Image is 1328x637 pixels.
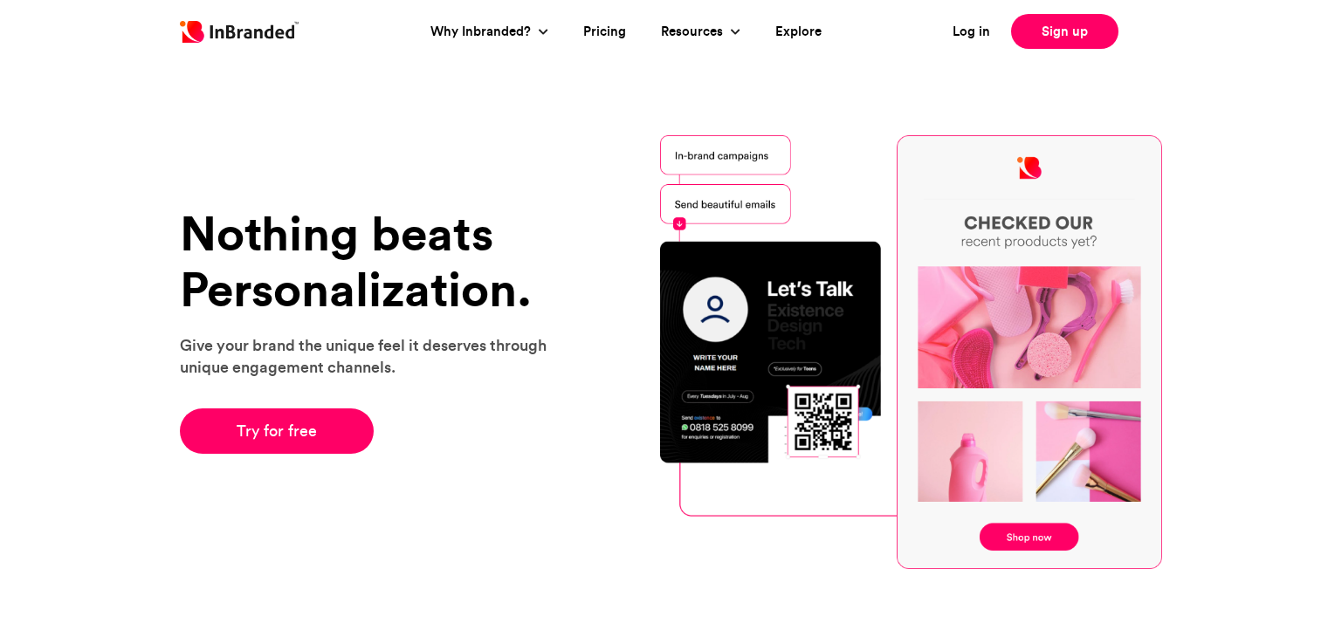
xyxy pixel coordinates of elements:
img: Inbranded [180,21,299,43]
a: Why Inbranded? [430,22,535,42]
a: Log in [953,22,990,42]
a: Explore [775,22,822,42]
a: Try for free [180,408,375,454]
h1: Nothing beats Personalization. [180,206,568,317]
a: Resources [661,22,727,42]
a: Pricing [583,22,626,42]
p: Give your brand the unique feel it deserves through unique engagement channels. [180,334,568,378]
a: Sign up [1011,14,1118,49]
